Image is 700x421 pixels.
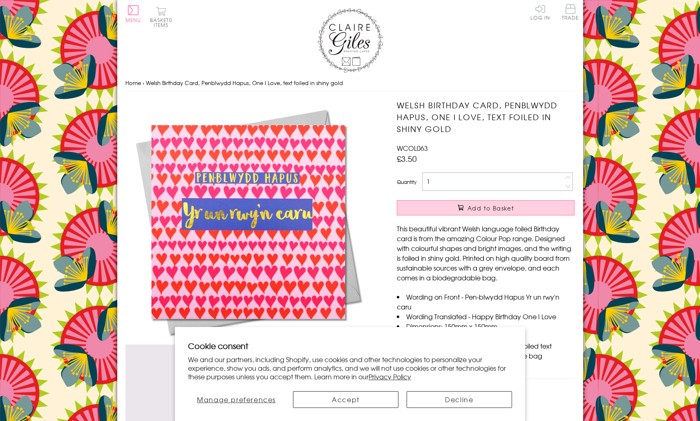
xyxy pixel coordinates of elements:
nav: breadcrumbs [125,75,575,92]
span: Welsh Birthday Card, Penblwydd Hapus, One I Love, text foiled in shiny gold [146,79,343,87]
img: Claire Giles Greetings Cards [318,8,383,73]
h2: Cookie consent [188,340,512,352]
span: WCOL063 [397,143,428,153]
button: Decline [407,391,512,408]
button: Add to Basket [397,200,575,215]
li: Wording on Front - Pen-blwydd Hapus Yr un rwy'n caru [397,292,575,311]
span: £3.50 [397,153,417,164]
h1: Welsh Birthday Card, Penblwydd Hapus, One I Love, text foiled in shiny gold [397,99,575,134]
button: Manage preferences [188,391,285,408]
span: › [143,79,144,87]
button: Basket0 items [150,7,172,27]
label: Quantity [397,178,416,186]
li: Dimensions: 150mm x 150mm [397,321,575,331]
li: Wording Translated - Happy Birthday One I Love [397,311,575,321]
a: Home [125,79,141,87]
a: Trade [562,4,579,22]
span: Manage preferences [197,394,276,404]
a: Privacy Policy [369,372,411,381]
img: Welsh Birthday Card, Penblwydd Hapus, One I Love, text foiled in shiny gold [125,99,371,345]
button: Accept [293,391,398,408]
span: Trade [562,4,579,20]
p: This beautiful vibrant Welsh language foiled Birthday card is from the amazing Colour Pop range. ... [397,224,575,282]
span: Add to Basket [467,204,514,212]
p: We and our partners, including Shopify, use cookies and other technologies to personalize your ex... [188,355,512,381]
a: Log In [530,4,550,20]
span: 0 items [154,16,172,29]
button: Menu [125,5,141,22]
span: Menu [125,16,141,24]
